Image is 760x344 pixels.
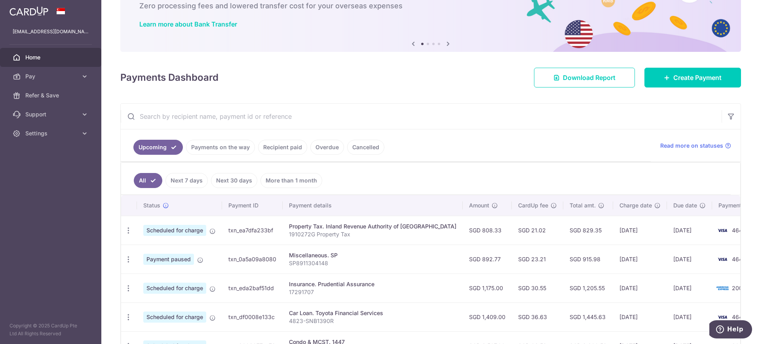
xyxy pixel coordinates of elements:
[258,140,307,155] a: Recipient paid
[222,302,283,331] td: txn_df0008e133c
[714,312,730,322] img: Bank Card
[289,317,456,325] p: 4823-SNB1390R
[121,104,722,129] input: Search by recipient name, payment id or reference
[120,70,218,85] h4: Payments Dashboard
[143,312,206,323] span: Scheduled for charge
[512,245,563,274] td: SGD 23.21
[289,251,456,259] div: Miscellaneous. SP
[709,320,752,340] iframe: Opens a widget where you can find more information
[139,1,722,11] h6: Zero processing fees and lowered transfer cost for your overseas expenses
[289,309,456,317] div: Car Loan. Toyota Financial Services
[613,216,667,245] td: [DATE]
[222,274,283,302] td: txn_eda2baf51dd
[667,245,712,274] td: [DATE]
[260,173,322,188] a: More than 1 month
[25,72,78,80] span: Pay
[570,201,596,209] span: Total amt.
[143,254,194,265] span: Payment paused
[143,201,160,209] span: Status
[283,195,463,216] th: Payment details
[289,230,456,238] p: 1910272G Property Tax
[660,142,723,150] span: Read more on statuses
[732,285,746,291] span: 2002
[714,283,730,293] img: Bank Card
[25,53,78,61] span: Home
[25,91,78,99] span: Refer & Save
[463,216,512,245] td: SGD 808.33
[211,173,257,188] a: Next 30 days
[534,68,635,87] a: Download Report
[714,255,730,264] img: Bank Card
[347,140,384,155] a: Cancelled
[563,302,613,331] td: SGD 1,445.63
[563,216,613,245] td: SGD 829.35
[563,274,613,302] td: SGD 1,205.55
[222,195,283,216] th: Payment ID
[289,259,456,267] p: SP8911304148
[139,20,237,28] a: Learn more about Bank Transfer
[673,73,722,82] span: Create Payment
[463,302,512,331] td: SGD 1,409.00
[289,222,456,230] div: Property Tax. Inland Revenue Authority of [GEOGRAPHIC_DATA]
[667,216,712,245] td: [DATE]
[732,227,745,234] span: 4641
[143,225,206,236] span: Scheduled for charge
[673,201,697,209] span: Due date
[619,201,652,209] span: Charge date
[143,283,206,294] span: Scheduled for charge
[512,274,563,302] td: SGD 30.55
[25,110,78,118] span: Support
[512,302,563,331] td: SGD 36.63
[289,280,456,288] div: Insurance. Prudential Assurance
[518,201,548,209] span: CardUp fee
[222,245,283,274] td: txn_0a5a09a8080
[563,73,616,82] span: Download Report
[289,288,456,296] p: 17291707
[25,129,78,137] span: Settings
[667,274,712,302] td: [DATE]
[660,142,731,150] a: Read more on statuses
[13,28,89,36] p: [EMAIL_ADDRESS][DOMAIN_NAME]
[310,140,344,155] a: Overdue
[222,216,283,245] td: txn_ea7dfa233bf
[613,245,667,274] td: [DATE]
[165,173,208,188] a: Next 7 days
[613,274,667,302] td: [DATE]
[133,140,183,155] a: Upcoming
[714,226,730,235] img: Bank Card
[732,314,745,320] span: 4641
[667,302,712,331] td: [DATE]
[134,173,162,188] a: All
[563,245,613,274] td: SGD 915.98
[186,140,255,155] a: Payments on the way
[463,245,512,274] td: SGD 892.77
[613,302,667,331] td: [DATE]
[644,68,741,87] a: Create Payment
[469,201,489,209] span: Amount
[732,256,745,262] span: 4641
[463,274,512,302] td: SGD 1,175.00
[512,216,563,245] td: SGD 21.02
[9,6,48,16] img: CardUp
